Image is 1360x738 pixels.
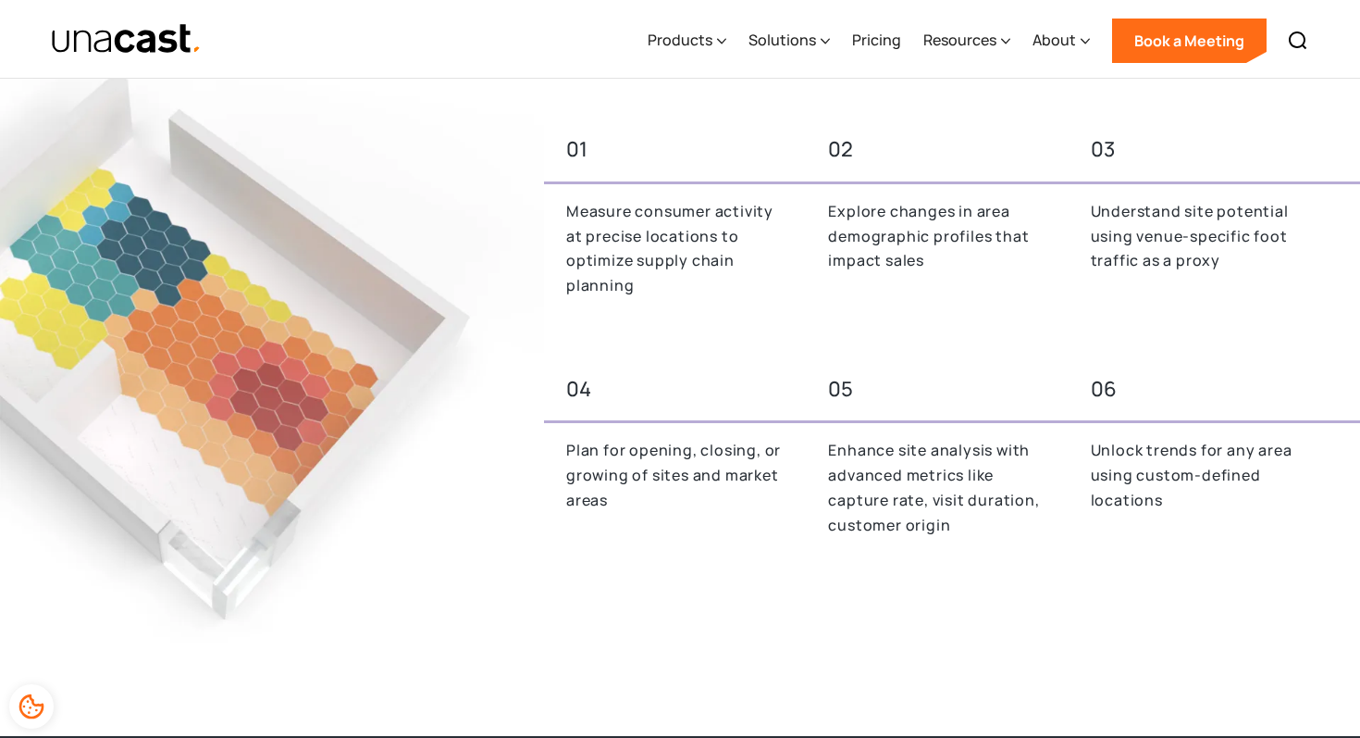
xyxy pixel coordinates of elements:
div: Products [648,3,726,79]
a: Book a Meeting [1112,19,1267,63]
p: Explore changes in area demographic profiles that impact sales [828,199,1045,273]
div: 06 [1091,372,1308,407]
div: 04 [566,372,784,407]
p: Measure consumer activity at precise locations to optimize supply chain planning [566,199,784,298]
p: Plan for opening, closing, or growing of sites and market areas [566,438,784,512]
div: 03 [1091,132,1308,167]
div: Solutions [748,29,816,51]
div: Products [648,29,712,51]
a: home [51,23,202,56]
div: About [1032,3,1090,79]
p: Unlock trends for any area using custom-defined locations [1091,438,1308,512]
img: Unacast text logo [51,23,202,56]
p: Understand site potential using venue-specific foot traffic as a proxy [1091,199,1308,273]
div: 01 [566,132,784,167]
div: Resources [923,29,996,51]
img: Search icon [1287,30,1309,52]
div: Cookie Preferences [9,684,54,729]
div: 05 [828,372,1045,407]
a: Pricing [852,3,901,79]
div: 02 [828,132,1045,167]
div: Resources [923,3,1010,79]
p: Enhance site analysis with advanced metrics like capture rate, visit duration, customer origin [828,438,1045,537]
div: Solutions [748,3,830,79]
div: About [1032,29,1076,51]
